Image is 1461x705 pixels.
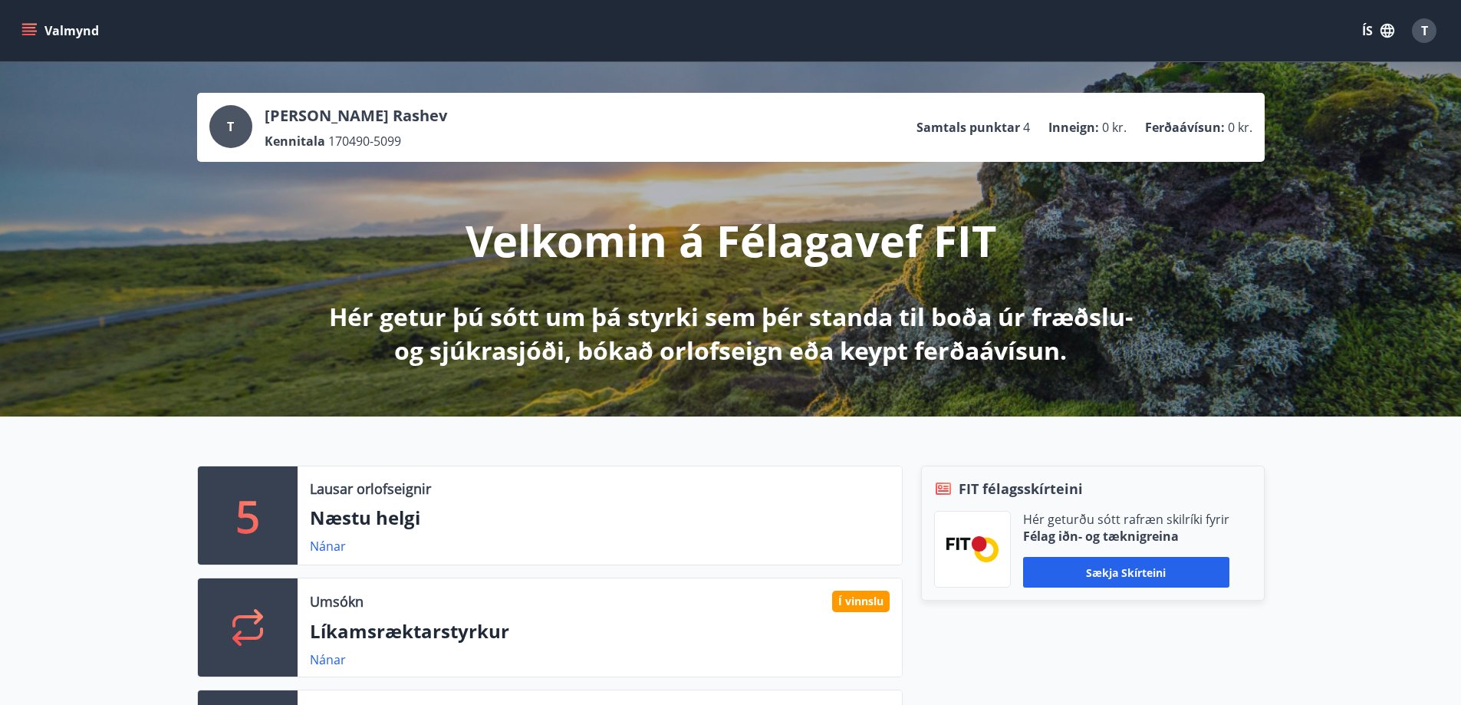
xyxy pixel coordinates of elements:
img: FPQVkF9lTnNbbaRSFyT17YYeljoOGk5m51IhT0bO.png [946,536,999,562]
p: Kennitala [265,133,325,150]
span: 0 kr. [1228,119,1252,136]
button: ÍS [1354,17,1403,44]
div: Í vinnslu [832,591,890,612]
p: Hér geturðu sótt rafræn skilríki fyrir [1023,511,1229,528]
p: Hér getur þú sótt um þá styrki sem þér standa til boða úr fræðslu- og sjúkrasjóði, bókað orlofsei... [326,300,1136,367]
span: 170490-5099 [328,133,401,150]
span: 4 [1023,119,1030,136]
span: 0 kr. [1102,119,1127,136]
p: Inneign : [1048,119,1099,136]
p: Samtals punktar [916,119,1020,136]
p: Ferðaávísun : [1145,119,1225,136]
p: Félag iðn- og tæknigreina [1023,528,1229,545]
button: Sækja skírteini [1023,557,1229,588]
a: Nánar [310,538,346,555]
p: [PERSON_NAME] Rashev [265,105,447,127]
p: Lausar orlofseignir [310,479,431,499]
p: Umsókn [310,591,364,611]
a: Nánar [310,651,346,668]
span: T [227,118,234,135]
button: T [1406,12,1443,49]
p: 5 [235,486,260,545]
p: Velkomin á Félagavef FIT [466,211,996,269]
p: Næstu helgi [310,505,890,531]
span: T [1421,22,1428,39]
button: menu [18,17,105,44]
p: Líkamsræktarstyrkur [310,618,890,644]
span: FIT félagsskírteini [959,479,1083,499]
